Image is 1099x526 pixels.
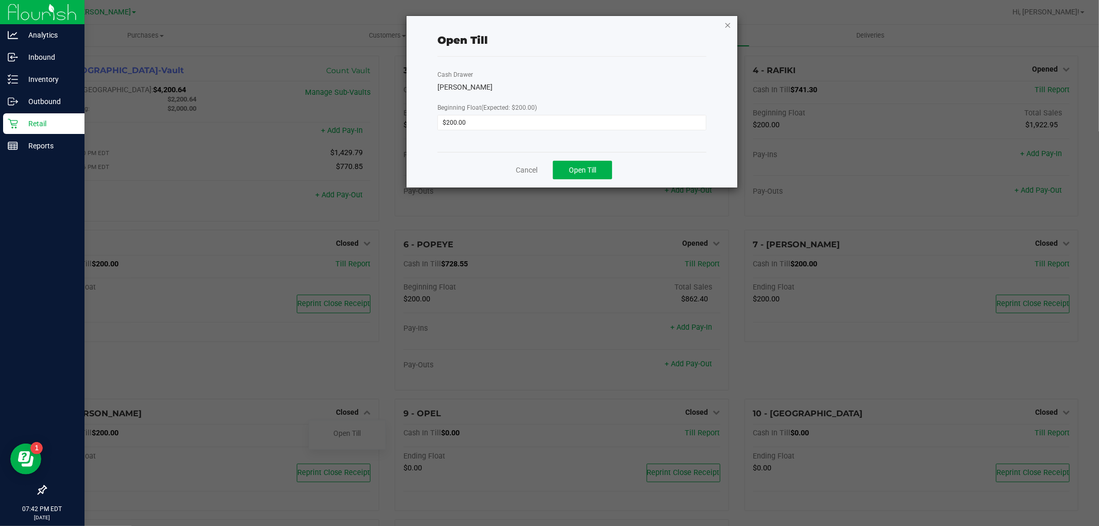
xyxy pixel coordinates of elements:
[10,444,41,474] iframe: Resource center
[5,504,80,514] p: 07:42 PM EDT
[437,32,488,48] div: Open Till
[18,95,80,108] p: Outbound
[30,442,43,454] iframe: Resource center unread badge
[18,73,80,86] p: Inventory
[8,118,18,129] inline-svg: Retail
[569,166,596,174] span: Open Till
[8,141,18,151] inline-svg: Reports
[18,29,80,41] p: Analytics
[18,117,80,130] p: Retail
[18,51,80,63] p: Inbound
[18,140,80,152] p: Reports
[8,52,18,62] inline-svg: Inbound
[437,82,706,93] div: [PERSON_NAME]
[5,514,80,521] p: [DATE]
[516,165,537,176] a: Cancel
[8,74,18,84] inline-svg: Inventory
[437,70,473,79] label: Cash Drawer
[553,161,612,179] button: Open Till
[437,104,537,111] span: Beginning Float
[8,30,18,40] inline-svg: Analytics
[8,96,18,107] inline-svg: Outbound
[481,104,537,111] span: (Expected: $200.00)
